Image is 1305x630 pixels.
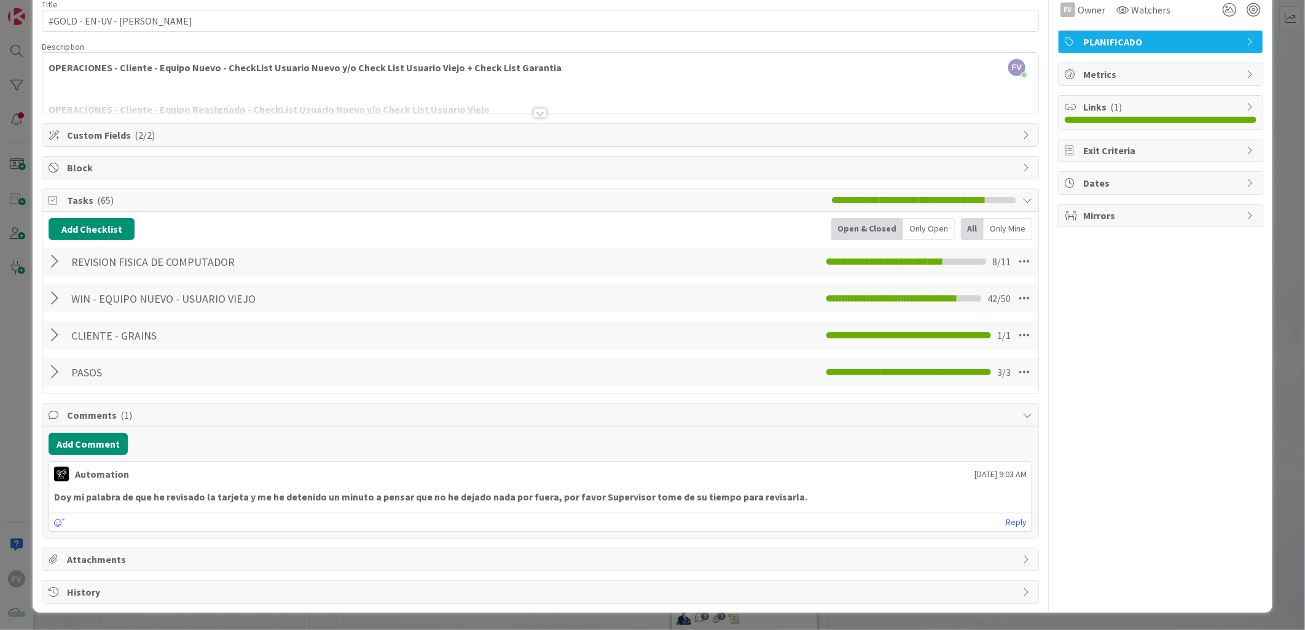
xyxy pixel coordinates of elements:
[120,409,132,421] span: ( 1 )
[135,129,155,141] span: ( 2/2 )
[657,491,807,503] strong: tome de su tiempo para revisarla.
[67,361,343,383] input: Add Checklist...
[49,61,562,74] strong: OPERACIONES - Cliente - Equipo Nuevo - CheckList Usuario Nuevo y/o Check List Usuario Viejo + Che...
[831,218,903,240] div: Open & Closed
[67,251,343,273] input: Add Checklist...
[1083,99,1240,114] span: Links
[1006,515,1027,530] a: Reply
[903,218,955,240] div: Only Open
[997,328,1011,343] span: 1 / 1
[49,433,128,455] button: Add Comment
[1083,67,1240,82] span: Metrics
[992,254,1011,269] span: 8 / 11
[67,128,1016,142] span: Custom Fields
[1083,208,1240,223] span: Mirrors
[1060,2,1075,17] div: FV
[67,552,1016,567] span: Attachments
[67,193,826,208] span: Tasks
[987,291,1011,306] span: 42 / 50
[997,365,1011,379] span: 3 / 3
[67,408,1016,422] span: Comments
[67,160,1016,175] span: Block
[961,218,984,240] div: All
[75,467,129,481] div: Automation
[49,218,135,240] button: Add Checklist
[42,10,1039,32] input: type card name here...
[1078,2,1105,17] span: Owner
[974,468,1027,481] span: [DATE] 9:03 AM
[67,287,343,309] input: Add Checklist...
[1083,34,1240,49] span: PLANIFICADO
[54,491,656,503] strong: Doy mi palabra de que he revisado la tarjeta y me he detenido un minuto a pensar que no he dejado...
[42,41,84,52] span: Description
[1083,143,1240,158] span: Exit Criteria
[97,194,114,206] span: ( 65 )
[1008,59,1025,76] span: FV
[1110,101,1122,113] span: ( 1 )
[1083,176,1240,190] span: Dates
[984,218,1032,240] div: Only Mine
[67,585,1016,599] span: History
[67,324,343,346] input: Add Checklist...
[1131,2,1171,17] span: Watchers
